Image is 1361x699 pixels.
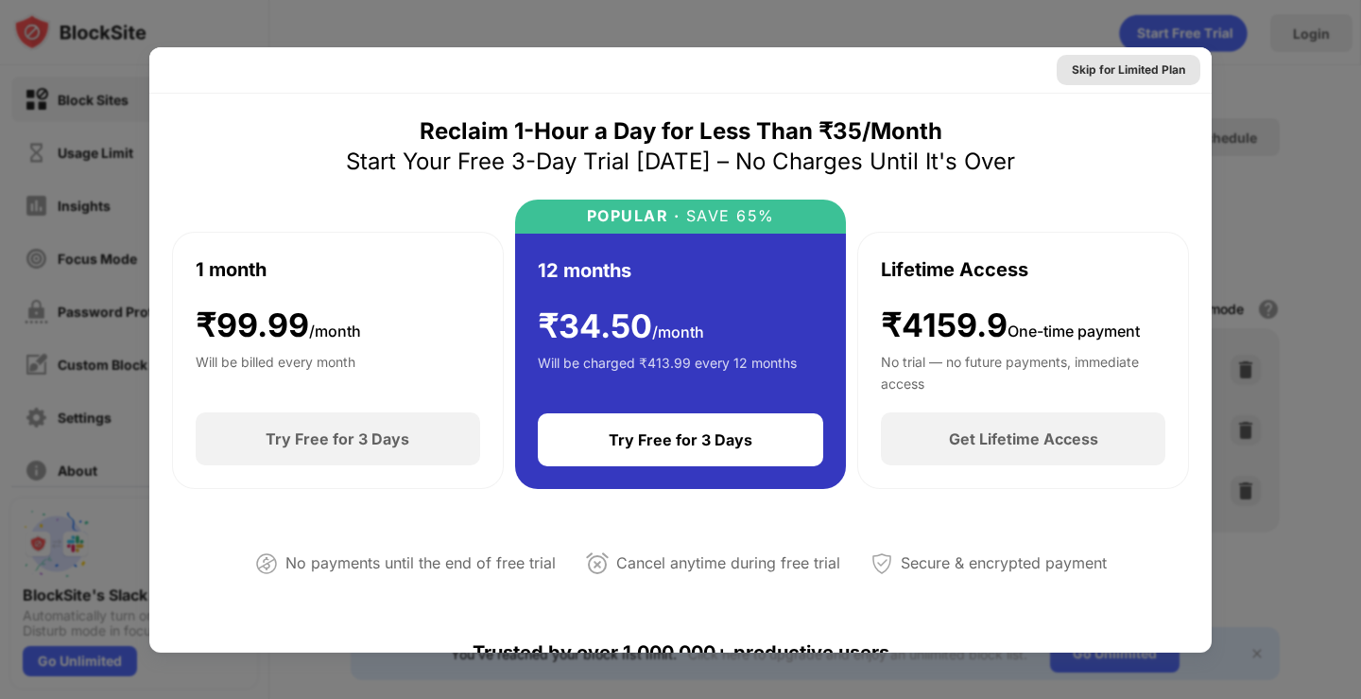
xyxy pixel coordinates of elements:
[172,607,1189,698] div: Trusted by over 1,000,000+ productive users
[346,147,1015,177] div: Start Your Free 3-Day Trial [DATE] – No Charges Until It's Over
[901,550,1107,577] div: Secure & encrypted payment
[538,256,631,285] div: 12 months
[652,323,704,341] span: /month
[1072,61,1185,79] div: Skip for Limited Plan
[196,352,355,390] div: Will be billed every month
[255,552,278,575] img: not-paying
[870,552,893,575] img: secured-payment
[680,207,775,225] div: SAVE 65%
[420,116,942,147] div: Reclaim 1-Hour a Day for Less Than ₹35/Month
[586,552,609,575] img: cancel-anytime
[196,306,361,345] div: ₹ 99.99
[309,322,361,341] span: /month
[881,306,1140,345] div: ₹4159.9
[196,255,267,284] div: 1 month
[949,429,1098,448] div: Get Lifetime Access
[1008,322,1140,341] span: One-time payment
[609,430,752,449] div: Try Free for 3 Days
[538,353,797,391] div: Will be charged ₹413.99 every 12 months
[881,352,1165,390] div: No trial — no future payments, immediate access
[266,429,409,448] div: Try Free for 3 Days
[285,550,556,577] div: No payments until the end of free trial
[881,255,1028,284] div: Lifetime Access
[616,550,840,577] div: Cancel anytime during free trial
[587,207,680,225] div: POPULAR ·
[538,307,704,346] div: ₹ 34.50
